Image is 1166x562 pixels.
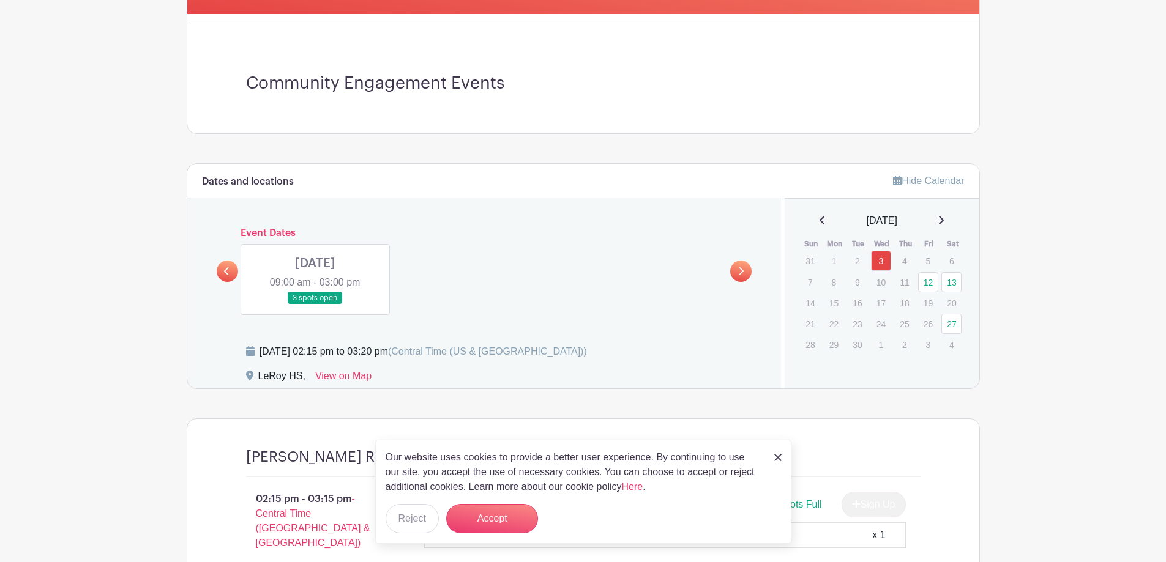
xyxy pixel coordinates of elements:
th: Sat [941,238,965,250]
th: Wed [870,238,894,250]
th: Fri [917,238,941,250]
a: 3 [871,251,891,271]
h6: Event Dates [238,227,731,239]
p: 3 [918,335,938,354]
p: 11 [894,273,914,292]
span: Spots Full [778,499,821,509]
p: 18 [894,294,914,312]
span: [DATE] [867,213,897,228]
p: 7 [800,273,820,292]
p: 5 [918,251,938,270]
p: 6 [941,251,962,270]
a: 12 [918,272,938,292]
p: 02:15 pm - 03:15 pm [226,487,405,555]
p: 4 [941,335,962,354]
p: 29 [824,335,844,354]
button: Reject [386,504,439,533]
p: 10 [871,273,891,292]
th: Thu [894,238,917,250]
h3: Community Engagement Events [246,73,921,94]
p: 17 [871,294,891,312]
th: Mon [823,238,847,250]
p: 21 [800,314,820,333]
p: 8 [824,273,844,292]
p: 23 [847,314,867,333]
h4: [PERSON_NAME] Rural Route Safety Day [246,448,521,466]
a: View on Map [315,369,372,388]
div: LeRoy HS, [258,369,305,388]
p: 22 [824,314,844,333]
p: 9 [847,273,867,292]
p: 16 [847,294,867,312]
p: 19 [918,294,938,312]
p: 2 [894,335,914,354]
h6: Dates and locations [202,176,294,188]
a: Hide Calendar [893,176,964,186]
a: Here [622,481,643,492]
p: 26 [918,314,938,333]
p: 28 [800,335,820,354]
a: 13 [941,272,962,292]
p: 4 [894,251,914,270]
a: 27 [941,314,962,334]
p: 14 [800,294,820,312]
span: - Central Time ([GEOGRAPHIC_DATA] & [GEOGRAPHIC_DATA]) [256,494,370,548]
p: Our website uses cookies to provide a better user experience. By continuing to use our site, you ... [386,450,761,494]
p: 15 [824,294,844,312]
p: 20 [941,294,962,312]
span: (Central Time (US & [GEOGRAPHIC_DATA])) [388,346,587,357]
button: Accept [446,504,538,533]
p: 30 [847,335,867,354]
p: 1 [871,335,891,354]
div: x 1 [872,528,885,542]
th: Sun [799,238,823,250]
p: 2 [847,251,867,270]
img: close_button-5f87c8562297e5c2d7936805f587ecaba9071eb48480494691a3f1689db116b3.svg [774,454,782,461]
th: Tue [846,238,870,250]
p: 25 [894,314,914,333]
p: 24 [871,314,891,333]
p: 1 [824,251,844,270]
div: [DATE] 02:15 pm to 03:20 pm [260,344,587,359]
p: 31 [800,251,820,270]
